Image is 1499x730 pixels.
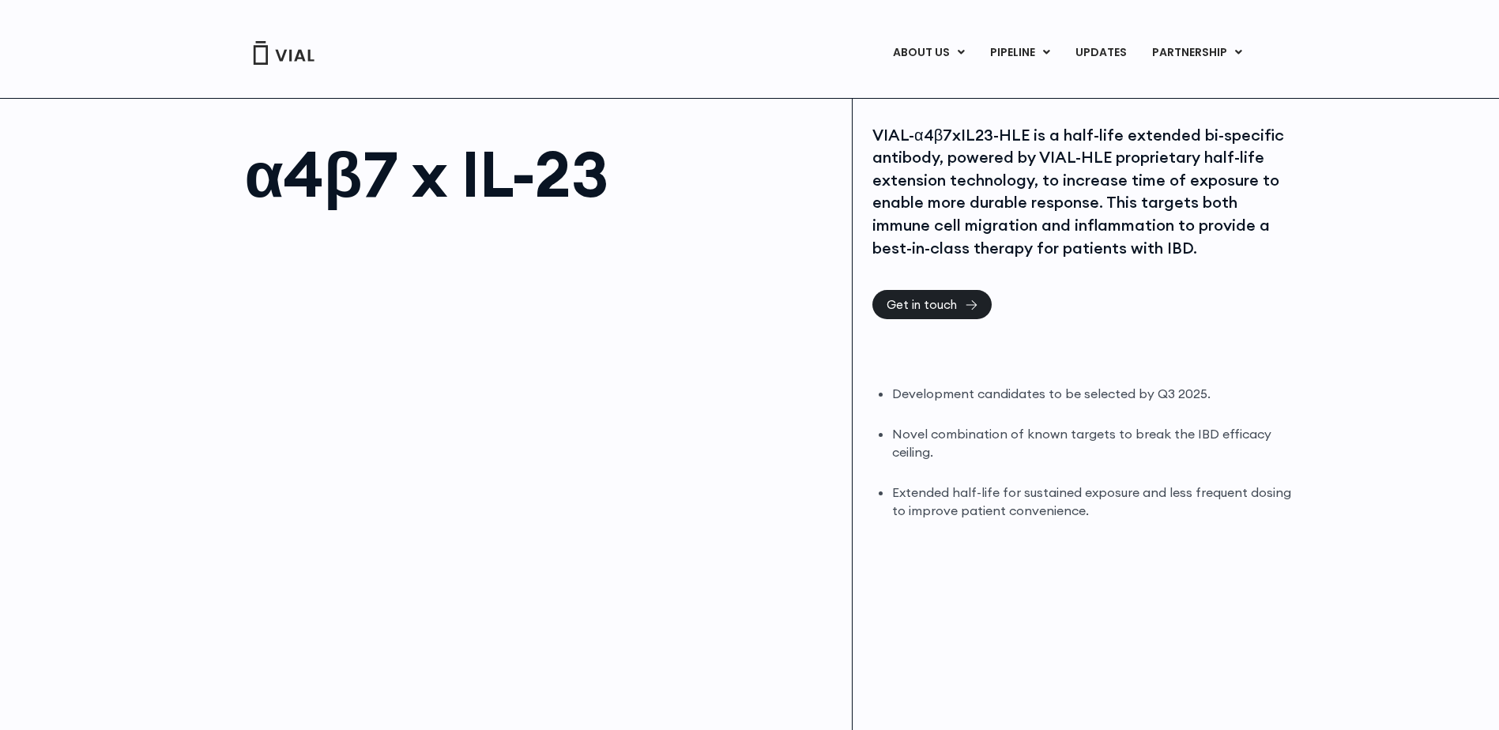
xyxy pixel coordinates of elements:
[872,290,992,319] a: Get in touch
[880,40,977,66] a: ABOUT USMenu Toggle
[1063,40,1139,66] a: UPDATES
[887,299,957,310] span: Get in touch
[245,142,837,205] h1: α4β7 x IL-23
[252,41,315,65] img: Vial Logo
[977,40,1062,66] a: PIPELINEMenu Toggle
[892,385,1294,403] li: Development candidates to be selected by Q3 2025.
[892,425,1294,461] li: Novel combination of known targets to break the IBD efficacy ceiling.
[892,484,1294,520] li: Extended half-life for sustained exposure and less frequent dosing to improve patient convenience.
[1139,40,1255,66] a: PARTNERSHIPMenu Toggle
[872,124,1294,260] div: VIAL-α4β7xIL23-HLE is a half-life extended bi-specific antibody, powered by VIAL-HLE proprietary ...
